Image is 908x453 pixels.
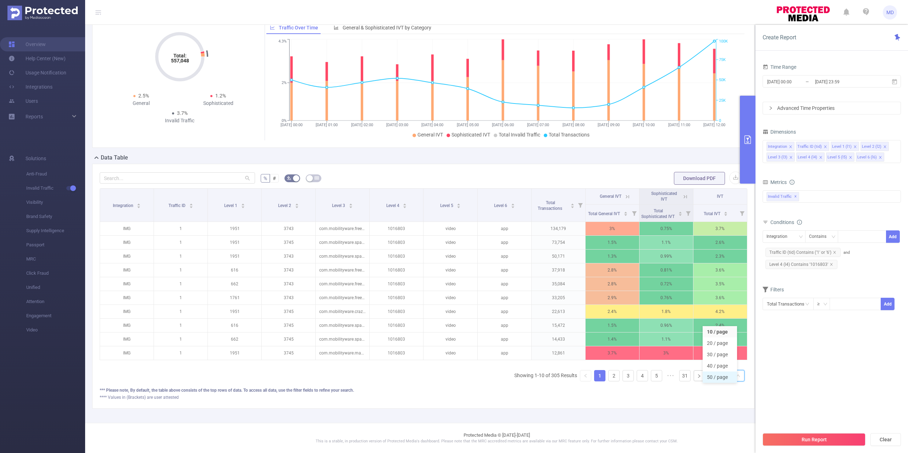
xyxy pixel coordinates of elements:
[262,291,315,304] p: 3743
[719,57,726,62] tspan: 75K
[678,211,682,215] div: Sort
[763,179,787,185] span: Metrics
[316,250,369,263] p: com.mobilityware.spades
[637,370,648,381] a: 4
[736,374,740,379] i: icon: down
[457,202,461,205] i: icon: caret-up
[832,142,852,151] div: Level 1 (l1)
[763,34,796,41] span: Create Report
[478,263,531,277] p: app
[403,202,407,207] div: Sort
[766,192,799,201] span: Invalid Traffic
[9,80,52,94] a: Integrations
[719,118,721,123] tspan: 0
[456,123,478,127] tspan: [DATE] 05:00
[586,277,639,291] p: 2.8%
[423,319,477,332] p: video
[478,222,531,235] p: app
[693,277,747,291] p: 3.5%
[789,156,793,160] i: icon: close
[100,332,154,346] p: IMG
[831,142,859,151] li: Level 1 (l1)
[796,142,829,151] li: Traffic ID (tid)
[697,374,701,378] i: icon: right
[423,263,477,277] p: video
[208,332,261,346] p: 662
[262,332,315,346] p: 3745
[137,205,141,207] i: icon: caret-down
[208,305,261,318] p: 1951
[180,100,257,107] div: Sophisticated
[423,332,477,346] p: video
[423,277,477,291] p: video
[586,305,639,318] p: 2.4%
[295,205,299,207] i: icon: caret-down
[478,305,531,318] p: app
[189,202,193,205] i: icon: caret-up
[703,371,737,383] li: 50 / page
[370,236,423,249] p: 1016803
[674,172,725,185] button: Download PDF
[640,277,693,291] p: 0.72%
[100,250,154,263] p: IMG
[154,319,207,332] p: 1
[349,202,353,207] div: Sort
[9,37,46,51] a: Overview
[640,236,693,249] p: 1.1%
[693,250,747,263] p: 2.3%
[651,191,677,202] span: Sophisticated IVT
[26,151,46,166] span: Solutions
[623,370,633,381] a: 3
[26,224,85,238] span: Supply Intelligence
[494,203,508,208] span: Level 6
[886,5,894,19] span: MD
[343,25,431,30] span: General & Sophisticated IVT by Category
[138,93,149,99] span: 2.5%
[208,291,261,304] p: 1761
[704,211,721,216] span: Total IVT
[703,349,737,360] li: 30 / page
[370,263,423,277] p: 1016803
[766,77,824,86] input: Start date
[570,205,574,207] i: icon: caret-down
[100,263,154,277] p: IMG
[316,305,369,318] p: com.mobilityware.crazyeights
[26,114,43,119] span: Reports
[680,370,690,381] a: 31
[796,152,825,162] li: Level 4 (l4)
[332,203,346,208] span: Level 3
[693,370,705,381] li: Next Page
[370,222,423,235] p: 1016803
[26,181,85,195] span: Invalid Traffic
[262,236,315,249] p: 3745
[879,156,882,160] i: icon: close
[641,208,676,219] span: Total Sophisticated IVT
[570,202,575,207] div: Sort
[208,277,261,291] p: 662
[241,202,245,205] i: icon: caret-up
[570,202,574,205] i: icon: caret-up
[668,123,690,127] tspan: [DATE] 11:00
[100,319,154,332] p: IMG
[386,203,400,208] span: Level 4
[532,222,585,235] p: 134,179
[154,236,207,249] p: 1
[886,230,900,243] button: Add
[173,53,186,58] tspan: Total:
[763,64,796,70] span: Time Range
[640,263,693,277] p: 0.81%
[766,142,794,151] li: Integration
[768,142,787,151] div: Integration
[703,360,737,371] li: 40 / page
[177,110,188,116] span: 3.7%
[794,192,797,201] span: ✕
[766,152,795,162] li: Level 3 (l3)
[154,277,207,291] p: 1
[824,145,827,149] i: icon: close
[208,236,261,249] p: 1951
[827,153,847,162] div: Level 5 (l5)
[26,295,85,309] span: Attention
[622,370,634,381] li: 3
[137,202,141,207] div: Sort
[724,211,728,213] i: icon: caret-up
